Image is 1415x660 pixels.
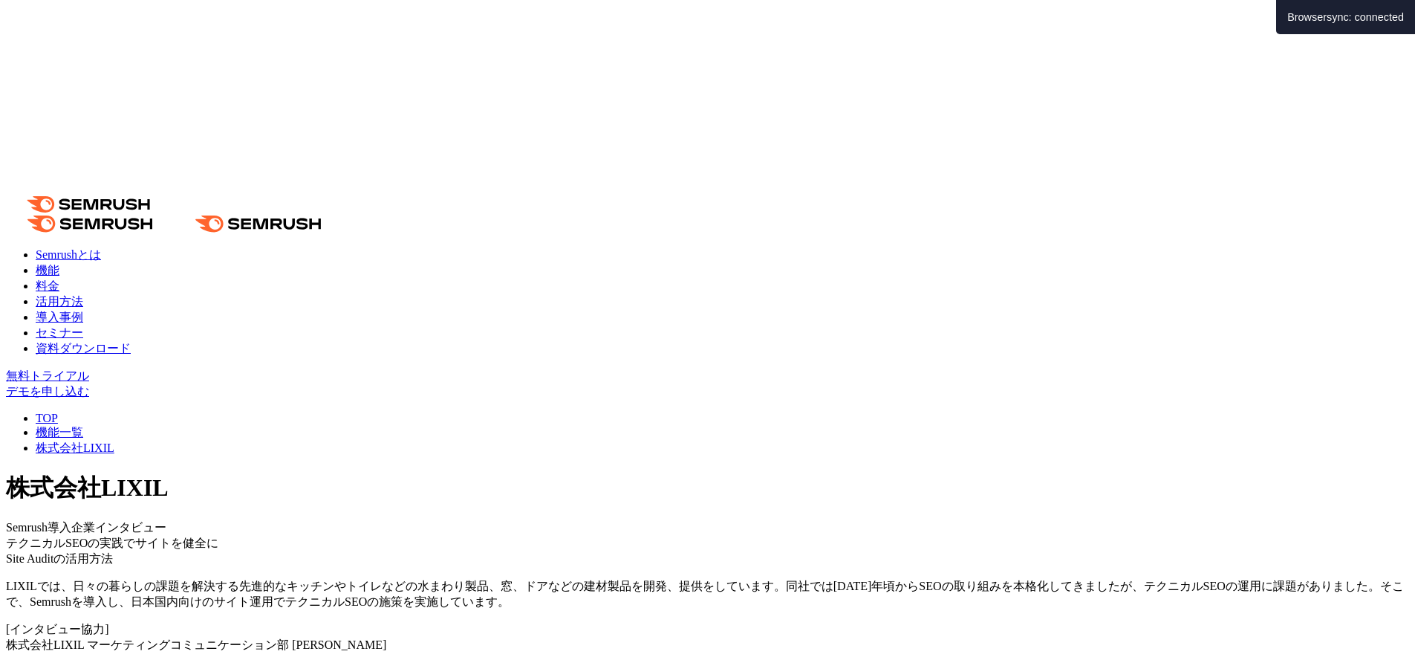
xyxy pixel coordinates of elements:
a: 無料トライアル [6,369,89,382]
a: 機能 [36,264,59,276]
a: デモを申し込む [6,385,89,398]
p: LIXILでは、日々の暮らしの課題を解決する先進的なキッチンやトイレなどの水まわり製品、窓、ドアなどの建材製品を開発、提供をしています。同社では[DATE]年頃からSEOの取り組みを本格化してき... [6,579,1409,610]
a: TOP [36,412,58,424]
p: [インタビュー協力] 株式会社LIXIL マーケティングコミュニケーション部 [PERSON_NAME] [6,622,1409,653]
h1: 株式会社LIXIL [6,472,1409,505]
a: 導入事例 [36,311,83,323]
div: Semrush導入企業インタビュー [6,520,1409,536]
a: 料金 [36,279,59,292]
div: テクニカルSEOの実践でサイトを健全に Site Auditの活用方法 [6,536,1409,567]
a: セミナー [36,326,83,339]
a: 機能一覧 [36,426,83,439]
a: 株式会社LIXIL [36,441,114,454]
a: Semrushとは [36,248,101,261]
a: 資料ダウンロード [36,342,131,355]
a: 活用方法 [36,295,83,308]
